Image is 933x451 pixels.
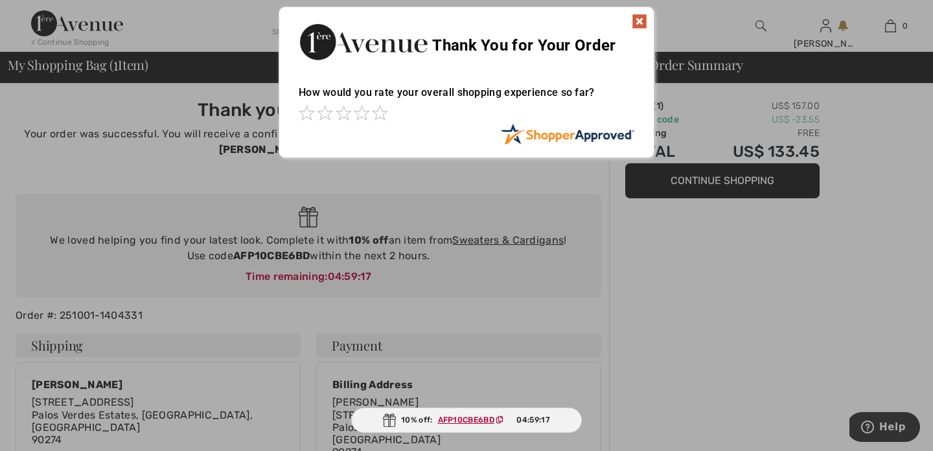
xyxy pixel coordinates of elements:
div: How would you rate your overall shopping experience so far? [299,73,634,123]
span: Help [30,9,56,21]
div: 10% off: [351,408,582,433]
ins: AFP10CBE6BD [438,415,494,424]
img: Thank You for Your Order [299,20,428,64]
img: Gift.svg [383,413,396,427]
img: x [632,14,647,29]
span: 04:59:17 [516,414,549,426]
span: Thank You for Your Order [432,36,616,54]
